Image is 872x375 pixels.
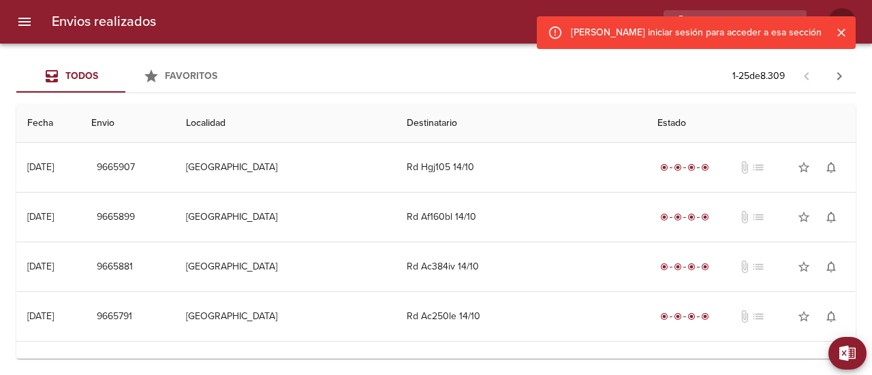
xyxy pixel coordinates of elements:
[660,213,668,221] span: radio_button_checked
[674,163,682,172] span: radio_button_checked
[701,312,709,321] span: radio_button_checked
[790,203,817,231] button: Agregar a favoritos
[8,5,41,38] button: menu
[817,154,845,181] button: Activar notificaciones
[701,263,709,271] span: radio_button_checked
[797,260,811,274] span: star_border
[657,310,712,323] div: Entregado
[738,260,751,274] span: No tiene documentos adjuntos
[97,159,135,176] span: 9665907
[687,213,696,221] span: radio_button_checked
[828,8,856,35] div: PF
[52,11,156,33] h6: Envios realizados
[91,304,138,329] button: 9665791
[797,310,811,323] span: star_border
[97,209,135,226] span: 9665899
[396,104,647,143] th: Destinatario
[91,155,140,180] button: 9665907
[828,337,867,370] button: Exportar Excel
[751,210,765,224] span: No tiene pedido asociado
[571,20,822,45] div: [PERSON_NAME] iniciar sesión para acceder a esa sección
[660,263,668,271] span: radio_button_checked
[790,253,817,280] button: Agregar a favoritos
[175,104,396,143] th: Localidad
[790,303,817,330] button: Agregar a favoritos
[732,69,785,83] p: 1 - 25 de 8.309
[751,161,765,174] span: No tiene pedido asociado
[824,210,838,224] span: notifications_none
[738,310,751,323] span: No tiene documentos adjuntos
[175,193,396,242] td: [GEOGRAPHIC_DATA]
[797,210,811,224] span: star_border
[91,205,140,230] button: 9665899
[817,203,845,231] button: Activar notificaciones
[701,213,709,221] span: radio_button_checked
[657,210,712,224] div: Entregado
[27,211,54,223] div: [DATE]
[817,253,845,280] button: Activar notificaciones
[660,163,668,172] span: radio_button_checked
[823,60,856,93] span: Pagina siguiente
[657,161,712,174] div: Entregado
[175,143,396,192] td: [GEOGRAPHIC_DATA]
[175,242,396,291] td: [GEOGRAPHIC_DATA]
[824,310,838,323] span: notifications_none
[660,312,668,321] span: radio_button_checked
[738,161,751,174] span: No tiene documentos adjuntos
[27,310,54,322] div: [DATE]
[175,292,396,341] td: [GEOGRAPHIC_DATA]
[674,263,682,271] span: radio_button_checked
[674,213,682,221] span: radio_button_checked
[701,163,709,172] span: radio_button_checked
[396,242,647,291] td: Rd Ac384iv 14/10
[396,143,647,192] td: Rd Hgj105 14/10
[165,70,217,82] span: Favoritos
[16,60,234,93] div: Tabs Envios
[647,104,856,143] th: Estado
[396,193,647,242] td: Rd Af160bl 14/10
[751,260,765,274] span: No tiene pedido asociado
[751,310,765,323] span: No tiene pedido asociado
[16,104,80,143] th: Fecha
[817,303,845,330] button: Activar notificaciones
[797,161,811,174] span: star_border
[97,259,133,276] span: 9665881
[832,24,850,42] button: Cerrar
[27,161,54,173] div: [DATE]
[824,161,838,174] span: notifications_none
[396,292,647,341] td: Rd Ac250le 14/10
[687,312,696,321] span: radio_button_checked
[790,154,817,181] button: Agregar a favoritos
[91,255,138,280] button: 9665881
[80,104,175,143] th: Envio
[687,263,696,271] span: radio_button_checked
[65,70,98,82] span: Todos
[97,308,132,325] span: 9665791
[657,260,712,274] div: Entregado
[664,10,783,34] input: buscar
[97,358,134,375] span: 9665784
[790,69,823,82] span: Pagina anterior
[674,312,682,321] span: radio_button_checked
[824,260,838,274] span: notifications_none
[828,8,856,35] div: Abrir información de usuario
[738,210,751,224] span: No tiene documentos adjuntos
[27,261,54,272] div: [DATE]
[687,163,696,172] span: radio_button_checked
